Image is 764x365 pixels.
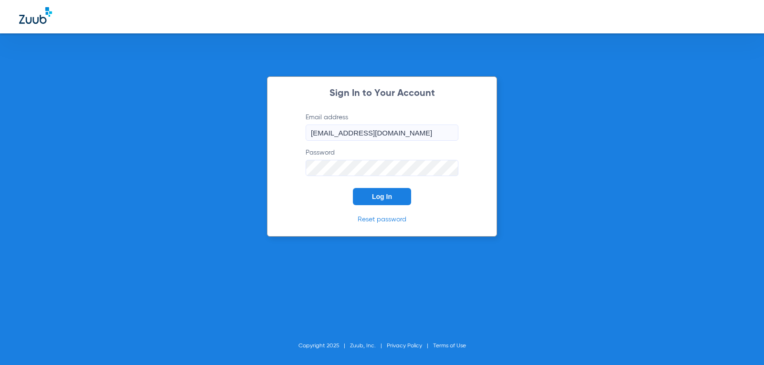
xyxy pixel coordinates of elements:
img: Zuub Logo [19,7,52,24]
a: Privacy Policy [387,343,422,349]
a: Reset password [358,216,406,223]
button: Log In [353,188,411,205]
label: Password [306,148,458,176]
h2: Sign In to Your Account [291,89,473,98]
label: Email address [306,113,458,141]
input: Password [306,160,458,176]
li: Zuub, Inc. [350,341,387,351]
li: Copyright 2025 [298,341,350,351]
span: Log In [372,193,392,200]
input: Email address [306,125,458,141]
a: Terms of Use [433,343,466,349]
